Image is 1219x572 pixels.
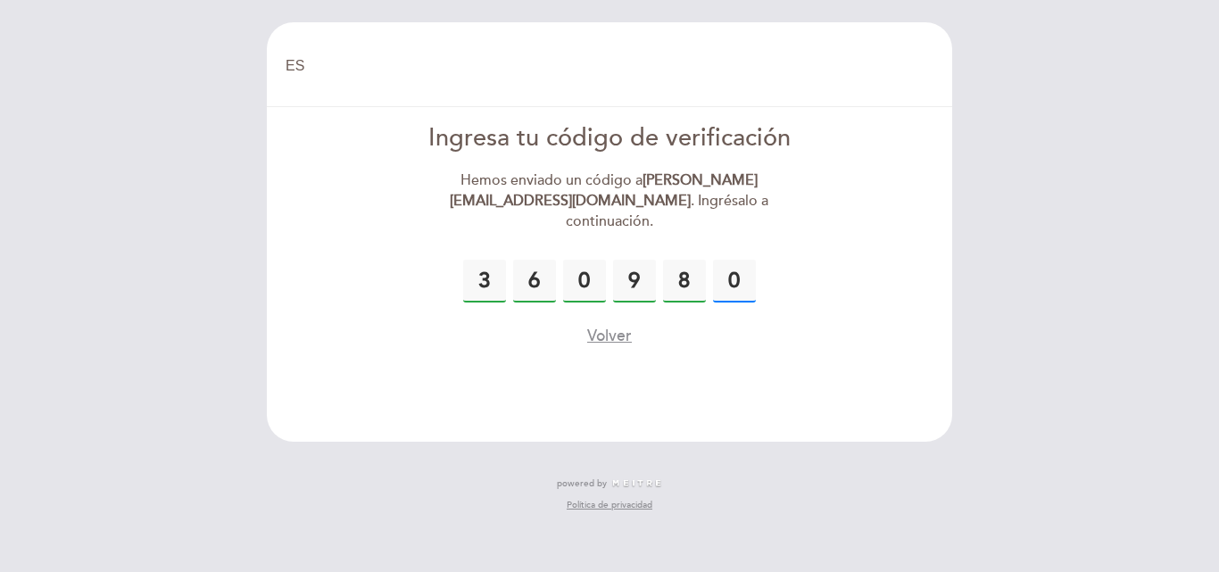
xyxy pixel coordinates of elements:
[613,260,656,303] input: 0
[587,325,632,347] button: Volver
[563,260,606,303] input: 0
[405,170,815,232] div: Hemos enviado un código a . Ingrésalo a continuación.
[713,260,756,303] input: 0
[557,477,662,490] a: powered by
[557,477,607,490] span: powered by
[513,260,556,303] input: 0
[663,260,706,303] input: 0
[463,260,506,303] input: 0
[450,171,758,210] strong: [PERSON_NAME][EMAIL_ADDRESS][DOMAIN_NAME]
[567,499,652,511] a: Política de privacidad
[611,479,662,488] img: MEITRE
[405,121,815,156] div: Ingresa tu código de verificación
